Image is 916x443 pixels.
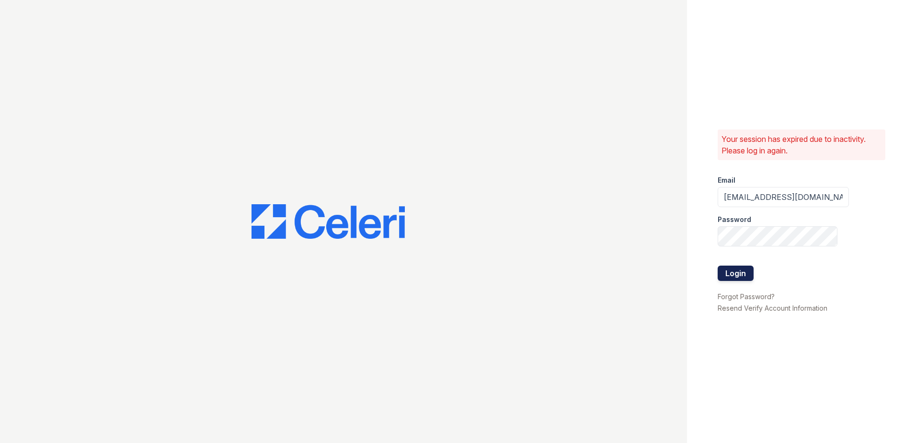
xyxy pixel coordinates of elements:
[721,133,882,156] p: Your session has expired due to inactivity. Please log in again.
[718,292,775,301] a: Forgot Password?
[718,266,754,281] button: Login
[718,215,751,224] label: Password
[252,204,405,239] img: CE_Logo_Blue-a8612792a0a2168367f1c8372b55b34899dd931a85d93a1a3d3e32e68fde9ad4.png
[718,304,827,312] a: Resend Verify Account Information
[718,175,735,185] label: Email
